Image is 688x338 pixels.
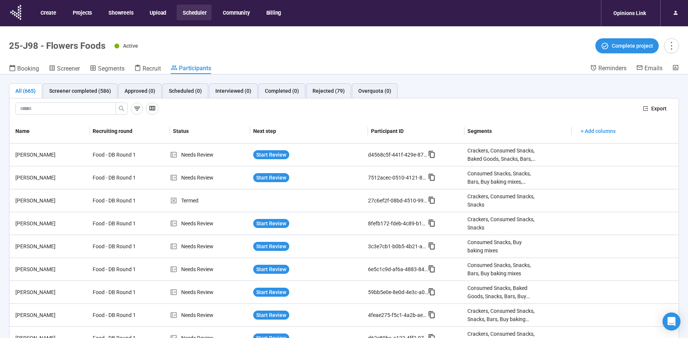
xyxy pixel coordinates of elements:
a: Segments [90,64,125,74]
div: Overquota (0) [358,87,391,95]
span: Start Review [256,242,286,250]
span: Segments [98,65,125,72]
span: Complete project [612,42,653,50]
div: Interviewed (0) [215,87,251,95]
div: Consumed Snacks, Snacks, Bars, Buy baking mixes, Cookies [467,169,536,186]
div: Food - DB Round 1 [90,193,146,208]
th: Name [9,119,90,143]
span: Recruit [143,65,161,72]
th: Status [170,119,250,143]
div: Consumed Snacks, Baked Goods, Snacks, Bars, Buy baking mixes, Cookies [467,284,536,300]
span: Screener [57,65,80,72]
button: Start Review [253,288,289,297]
a: Booking [9,64,39,74]
span: Start Review [256,288,286,296]
div: 7512acec-0510-4121-8dfc-1bca6a4b0172 [368,174,428,182]
div: All (665) [15,87,36,95]
div: d4568c5f-441f-429e-87d2-f38fe7ef7c16 [368,151,428,159]
span: Booking [17,65,39,72]
h1: 25-J98 - Flowers Foods [9,41,105,51]
span: Export [651,104,667,113]
div: Scheduled (0) [169,87,202,95]
span: export [643,106,648,111]
a: Emails [636,64,662,73]
div: Food - DB Round 1 [90,171,146,185]
span: Participants [179,65,211,72]
span: Active [123,43,138,49]
div: Approved (0) [125,87,155,95]
div: Needs Review [170,311,250,319]
button: Start Review [253,311,289,320]
span: Emails [644,65,662,72]
div: [PERSON_NAME] [12,311,90,319]
button: Billing [260,5,287,20]
div: [PERSON_NAME] [12,174,90,182]
button: + Add columns [575,125,622,137]
div: Crackers, Consumed Snacks, Snacks [467,215,536,232]
button: Scheduler [177,5,212,20]
div: Food - DB Round 1 [90,239,146,253]
th: Recruiting round [90,119,170,143]
div: Needs Review [170,242,250,250]
th: Segments [464,119,571,143]
button: Create [35,5,62,20]
div: [PERSON_NAME] [12,219,90,228]
button: Upload [144,5,171,20]
span: Start Review [256,265,286,273]
button: Start Review [253,265,289,274]
th: Participant ID [368,119,464,143]
div: [PERSON_NAME] [12,288,90,296]
span: more [666,41,676,51]
button: Community [217,5,255,20]
button: search [116,103,128,115]
div: Completed (0) [265,87,299,95]
span: Start Review [256,174,286,182]
button: Showreels [102,5,138,20]
div: [PERSON_NAME] [12,242,90,250]
button: Start Review [253,173,289,182]
div: Crackers, Consumed Snacks, Snacks [467,192,536,209]
div: 27c6ef2f-08bd-4510-9939-8e7be96c74c2 [368,196,428,205]
div: Needs Review [170,288,250,296]
th: Next step [250,119,368,143]
span: + Add columns [581,127,616,135]
div: Needs Review [170,174,250,182]
div: [PERSON_NAME] [12,265,90,273]
button: Projects [67,5,97,20]
span: search [119,106,125,112]
button: more [664,38,679,53]
div: Screener completed (586) [49,87,111,95]
div: Food - DB Round 1 [90,148,146,162]
a: Participants [171,64,211,74]
button: exportExport [637,103,673,115]
div: Food - DB Round 1 [90,262,146,276]
span: Start Review [256,219,286,228]
div: Rejected (79) [312,87,345,95]
a: Screener [49,64,80,74]
div: [PERSON_NAME] [12,196,90,205]
div: Consumed Snacks, Buy baking mixes [467,238,536,255]
div: Opinions Link [609,6,650,20]
div: Needs Review [170,151,250,159]
button: Start Review [253,242,289,251]
div: Food - DB Round 1 [90,216,146,231]
div: 4feae275-f5c1-4a2b-ae14-ace3fe5746a6 [368,311,428,319]
div: Consumed Snacks, Snacks, Bars, Buy baking mixes [467,261,536,278]
div: Food - DB Round 1 [90,308,146,322]
span: Reminders [598,65,626,72]
span: Start Review [256,151,286,159]
button: Start Review [253,219,289,228]
div: Needs Review [170,265,250,273]
div: Crackers, Consumed Snacks, Baked Goods, Snacks, Bars, Buy baking mixes, Cookies [467,146,536,163]
div: 3c3e7cb1-b0b5-4b21-a0fd-4b8992024bc6 [368,242,428,250]
div: Termed [170,196,250,205]
button: Complete project [595,38,659,53]
div: Needs Review [170,219,250,228]
div: 8fefb172-fdeb-4c89-b167-8372892c4af2 [368,219,428,228]
div: 6e5c1c9d-af6a-4883-84d8-dfabcc5d03b5 [368,265,428,273]
div: Crackers, Consumed Snacks, Snacks, Bars, Buy baking mixes, Cookies [467,307,536,323]
div: Food - DB Round 1 [90,285,146,299]
div: Open Intercom Messenger [662,312,680,330]
a: Recruit [134,64,161,74]
a: Reminders [590,64,626,73]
